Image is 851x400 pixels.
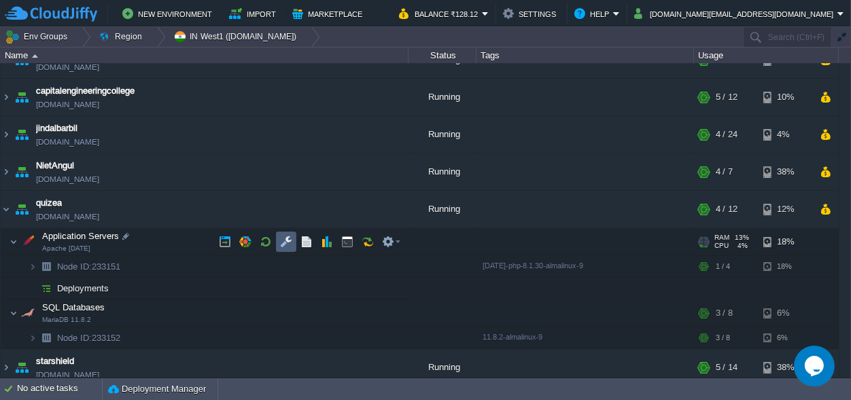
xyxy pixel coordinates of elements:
a: Node ID:233151 [56,261,122,272]
iframe: chat widget [794,346,837,386]
button: Settings [503,5,560,22]
a: [DOMAIN_NAME] [36,135,99,149]
img: AMDAwAAAACH5BAEAAAAALAAAAAABAAEAAAICRAEAOw== [1,79,12,115]
img: AMDAwAAAACH5BAEAAAAALAAAAAABAAEAAAICRAEAOw== [29,256,37,277]
a: Node ID:233152 [56,332,122,344]
img: AMDAwAAAACH5BAEAAAAALAAAAAABAAEAAAICRAEAOw== [18,299,37,327]
a: [DOMAIN_NAME] [36,98,99,111]
img: AMDAwAAAACH5BAEAAAAALAAAAAABAAEAAAICRAEAOw== [29,278,37,299]
span: [DATE]-php-8.1.30-almalinux-9 [483,261,583,270]
div: Usage [695,48,838,63]
div: 10% [763,79,807,115]
span: RAM [714,234,729,242]
img: AMDAwAAAACH5BAEAAAAALAAAAAABAAEAAAICRAEAOw== [10,228,18,255]
img: AMDAwAAAACH5BAEAAAAALAAAAAABAAEAAAICRAEAOw== [1,349,12,386]
a: quizea [36,196,62,210]
div: 18% [763,256,807,277]
a: SQL DatabasesMariaDB 11.8.2 [41,302,107,312]
div: Running [409,79,476,115]
span: 233152 [56,332,122,344]
div: Running [409,349,476,386]
div: 12% [763,191,807,228]
img: AMDAwAAAACH5BAEAAAAALAAAAAABAAEAAAICRAEAOw== [32,54,38,58]
img: AMDAwAAAACH5BAEAAAAALAAAAAABAAEAAAICRAEAOw== [12,349,31,386]
span: 233151 [56,261,122,272]
img: AMDAwAAAACH5BAEAAAAALAAAAAABAAEAAAICRAEAOw== [18,228,37,255]
button: Env Groups [5,27,72,46]
button: Marketplace [292,5,366,22]
a: [DOMAIN_NAME] [36,368,99,382]
div: 4 / 12 [716,191,737,228]
span: Application Servers [41,230,121,242]
span: 11.8.2-almalinux-9 [483,333,542,341]
img: AMDAwAAAACH5BAEAAAAALAAAAAABAAEAAAICRAEAOw== [10,299,18,327]
button: Balance ₹128.12 [399,5,482,22]
img: AMDAwAAAACH5BAEAAAAALAAAAAABAAEAAAICRAEAOw== [29,327,37,348]
img: AMDAwAAAACH5BAEAAAAALAAAAAABAAEAAAICRAEAOw== [12,153,31,190]
span: CPU [714,242,729,250]
div: 4 / 7 [716,153,733,190]
img: AMDAwAAAACH5BAEAAAAALAAAAAABAAEAAAICRAEAOw== [37,256,56,277]
button: IN West1 ([DOMAIN_NAME]) [173,27,301,46]
a: [DOMAIN_NAME] [36,172,99,186]
img: CloudJiffy [5,5,97,22]
div: 3 / 8 [716,299,733,327]
span: Apache [DATE] [42,244,90,253]
button: [DOMAIN_NAME][EMAIL_ADDRESS][DOMAIN_NAME] [634,5,837,22]
img: AMDAwAAAACH5BAEAAAAALAAAAAABAAEAAAICRAEAOw== [12,191,31,228]
img: AMDAwAAAACH5BAEAAAAALAAAAAABAAEAAAICRAEAOw== [12,116,31,153]
a: capitalengineeringcollege [36,84,135,98]
img: AMDAwAAAACH5BAEAAAAALAAAAAABAAEAAAICRAEAOw== [1,191,12,228]
img: AMDAwAAAACH5BAEAAAAALAAAAAABAAEAAAICRAEAOw== [37,327,56,348]
div: No active tasks [17,378,102,400]
span: 13% [735,234,749,242]
div: Running [409,191,476,228]
a: Deployments [56,283,111,294]
button: Deployment Manager [108,382,206,396]
a: [DOMAIN_NAME] [36,210,99,223]
img: AMDAwAAAACH5BAEAAAAALAAAAAABAAEAAAICRAEAOw== [1,153,12,190]
a: starshield [36,354,74,368]
img: AMDAwAAAACH5BAEAAAAALAAAAAABAAEAAAICRAEAOw== [12,79,31,115]
span: SQL Databases [41,302,107,313]
span: 4% [734,242,748,250]
button: Import [229,5,280,22]
div: 6% [763,327,807,348]
a: [DOMAIN_NAME] [36,60,99,74]
div: 4 / 24 [716,116,737,153]
div: 18% [763,228,807,255]
a: Application ServersApache [DATE] [41,231,121,241]
div: 6% [763,299,807,327]
div: Name [1,48,408,63]
button: Region [99,27,147,46]
div: Status [409,48,476,63]
button: New Environment [122,5,216,22]
div: Running [409,116,476,153]
div: Running [409,153,476,190]
div: 1 / 4 [716,256,730,277]
img: AMDAwAAAACH5BAEAAAAALAAAAAABAAEAAAICRAEAOw== [37,278,56,299]
div: 5 / 14 [716,349,737,386]
span: Node ID: [57,333,92,343]
div: 3 / 8 [716,327,730,348]
span: Node ID: [57,261,92,272]
a: NietAngul [36,159,74,172]
div: 5 / 12 [716,79,737,115]
img: AMDAwAAAACH5BAEAAAAALAAAAAABAAEAAAICRAEAOw== [1,116,12,153]
div: Tags [477,48,693,63]
span: MariaDB 11.8.2 [42,316,91,324]
div: 4% [763,116,807,153]
a: jindalbarbil [36,122,77,135]
button: Help [574,5,613,22]
div: 38% [763,153,807,190]
div: 38% [763,349,807,386]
